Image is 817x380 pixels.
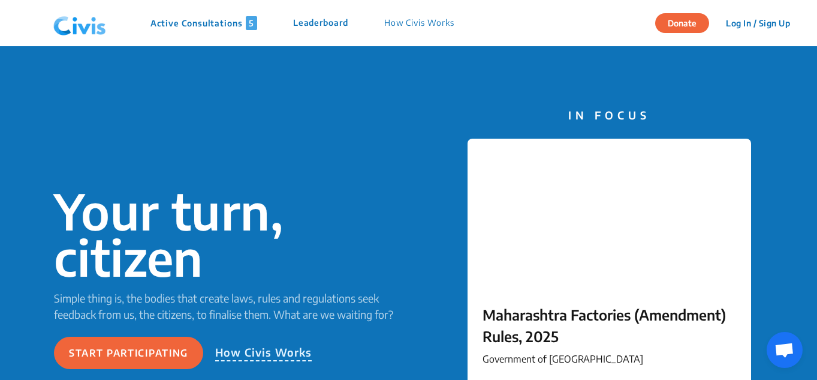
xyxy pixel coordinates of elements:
a: Open chat [767,332,803,368]
p: IN FOCUS [468,107,751,123]
button: Start participating [54,337,203,369]
a: Donate [655,16,718,28]
p: Maharashtra Factories (Amendment) Rules, 2025 [483,304,736,347]
button: Log In / Sign Up [718,14,798,32]
span: 5 [246,16,257,30]
p: Active Consultations [150,16,257,30]
img: navlogo.png [49,5,111,41]
p: Your turn, citizen [54,188,409,280]
p: Simple thing is, the bodies that create laws, rules and regulations seek feedback from us, the ci... [54,290,409,322]
p: How Civis Works [384,16,454,30]
p: Leaderboard [293,16,348,30]
p: Government of [GEOGRAPHIC_DATA] [483,352,736,366]
p: How Civis Works [215,344,312,361]
button: Donate [655,13,709,33]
